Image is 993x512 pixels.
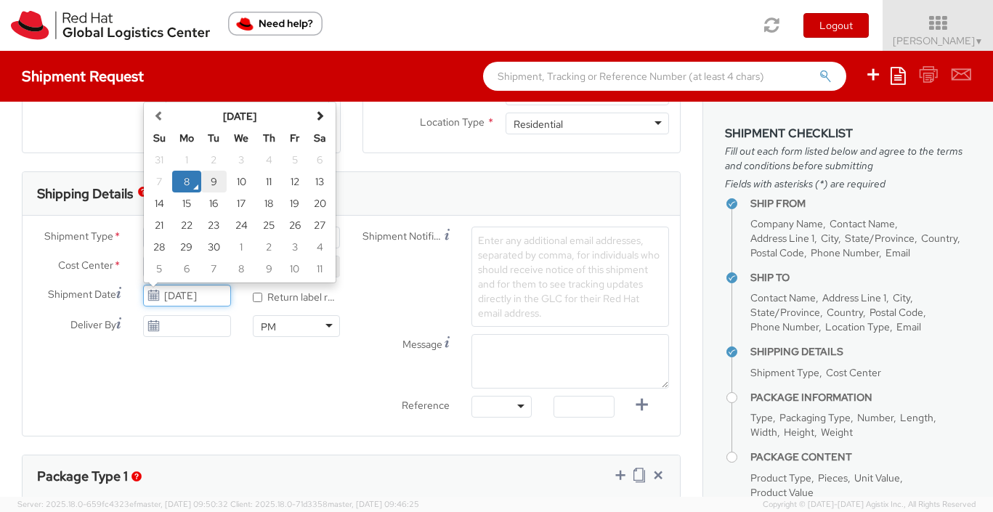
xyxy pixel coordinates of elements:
[763,499,976,511] span: Copyright © [DATE]-[DATE] Agistix Inc., All Rights Reserved
[44,229,113,245] span: Shipment Type
[825,320,890,333] span: Location Type
[420,115,485,129] span: Location Type
[821,426,853,439] span: Weight
[750,246,804,259] span: Postal Code
[172,149,201,171] td: 1
[58,258,113,275] span: Cost Center
[201,258,227,280] td: 7
[172,127,201,149] th: Mo
[818,471,848,484] span: Pieces
[282,258,307,280] td: 10
[147,214,172,236] td: 21
[227,127,256,149] th: We
[37,187,133,201] h3: Shipping Details
[227,258,256,280] td: 8
[227,171,256,192] td: 10
[256,149,282,171] td: 4
[256,171,282,192] td: 11
[750,411,773,424] span: Type
[282,171,307,192] td: 12
[282,149,307,171] td: 5
[750,198,971,209] h4: Ship From
[328,499,419,509] span: master, [DATE] 09:46:25
[750,217,823,230] span: Company Name
[147,236,172,258] td: 28
[830,217,895,230] span: Contact Name
[750,426,777,439] span: Width
[750,232,814,245] span: Address Line 1
[750,346,971,357] h4: Shipping Details
[750,272,971,283] h4: Ship To
[172,171,201,192] td: 8
[256,236,282,258] td: 2
[282,214,307,236] td: 26
[201,127,227,149] th: Tu
[201,214,227,236] td: 23
[307,258,333,280] td: 11
[201,149,227,171] td: 2
[845,232,915,245] span: State/Province
[893,34,984,47] span: [PERSON_NAME]
[307,149,333,171] td: 6
[975,36,984,47] span: ▼
[253,293,262,302] input: Return label required
[514,117,563,131] div: Residential
[17,499,228,509] span: Server: 2025.18.0-659fc4323ef
[201,192,227,214] td: 16
[137,499,228,509] span: master, [DATE] 09:50:32
[154,110,164,121] span: Previous Month
[822,291,886,304] span: Address Line 1
[282,192,307,214] td: 19
[478,234,660,320] span: Enter any additional email addresses, separated by comma, for individuals who should receive noti...
[201,171,227,192] td: 9
[857,411,893,424] span: Number
[282,127,307,149] th: Fr
[307,192,333,214] td: 20
[227,236,256,258] td: 1
[256,214,282,236] td: 25
[725,176,971,191] span: Fields with asterisks (*) are required
[750,366,819,379] span: Shipment Type
[22,68,144,84] h4: Shipment Request
[750,471,811,484] span: Product Type
[37,469,128,484] h3: Package Type 1
[172,258,201,280] td: 6
[147,258,172,280] td: 5
[228,12,323,36] button: Need help?
[725,127,971,140] h3: Shipment Checklist
[256,258,282,280] td: 9
[725,144,971,173] span: Fill out each form listed below and agree to the terms and conditions before submitting
[402,338,442,351] span: Message
[402,399,450,412] span: Reference
[227,149,256,171] td: 3
[885,246,910,259] span: Email
[147,149,172,171] td: 31
[307,127,333,149] th: Sa
[750,320,819,333] span: Phone Number
[893,291,910,304] span: City
[282,236,307,258] td: 3
[256,127,282,149] th: Th
[227,192,256,214] td: 17
[821,232,838,245] span: City
[147,192,172,214] td: 14
[307,236,333,258] td: 4
[779,411,851,424] span: Packaging Type
[750,306,820,319] span: State/Province
[896,320,921,333] span: Email
[172,236,201,258] td: 29
[147,171,172,192] td: 7
[261,320,276,334] div: PM
[11,11,210,40] img: rh-logistics-00dfa346123c4ec078e1.svg
[854,471,900,484] span: Unit Value
[48,287,116,302] span: Shipment Date
[172,105,308,127] th: Select Month
[750,291,816,304] span: Contact Name
[750,392,971,403] h4: Package Information
[227,214,256,236] td: 24
[827,306,863,319] span: Country
[784,426,814,439] span: Height
[253,288,341,304] label: Return label required
[307,171,333,192] td: 13
[483,62,846,91] input: Shipment, Tracking or Reference Number (at least 4 chars)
